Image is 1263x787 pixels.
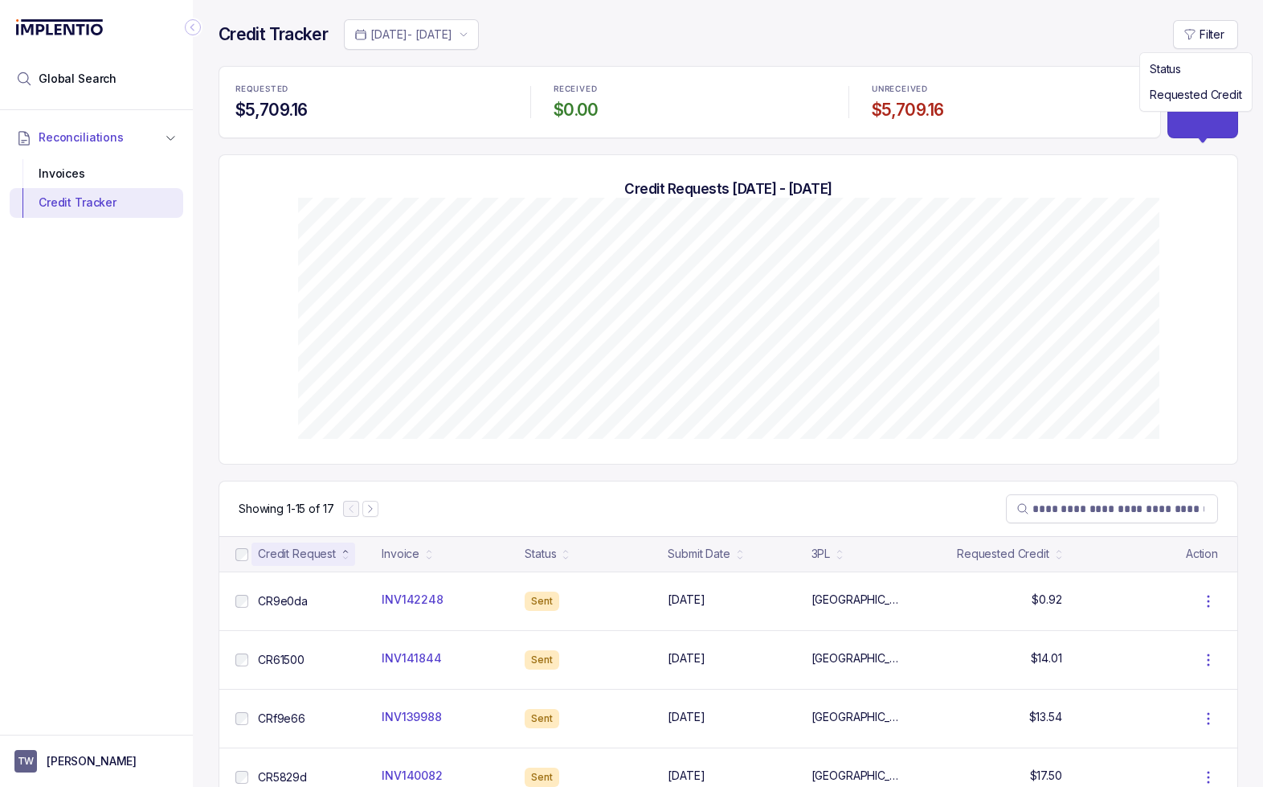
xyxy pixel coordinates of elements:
[382,546,419,562] div: Invoice
[354,27,452,43] search: Date Range Picker
[382,650,442,666] p: INV141844
[1029,709,1062,725] p: $13.54
[183,18,202,37] div: Collapse Icon
[1150,87,1242,103] p: Requested Credit
[258,769,307,785] p: CR5829d
[525,592,559,611] div: Sent
[1031,650,1062,666] p: $14.01
[872,99,1144,121] h4: $5,709.16
[957,546,1049,562] div: Requested Credit
[525,650,559,670] div: Sent
[382,768,443,784] p: INV140082
[47,753,137,769] p: [PERSON_NAME]
[872,84,928,94] p: UNRECEIVED
[258,711,305,727] p: CRf9e66
[235,595,248,608] input: checkbox-checkbox-all
[344,19,479,50] button: Date Range Picker
[239,501,333,517] div: Remaining page entries
[668,546,730,562] div: Submit Date
[1143,56,1249,82] li: Menu Item Selection Status
[14,750,178,773] button: User initials[PERSON_NAME]
[219,482,1237,536] nav: Table Control
[1186,546,1218,562] p: Action
[525,709,559,728] div: Sent
[668,768,705,784] p: [DATE]
[258,593,308,609] p: CR9e0da
[235,771,248,784] input: checkbox-checkbox-all
[10,120,183,155] button: Reconciliations
[1032,592,1061,608] p: $0.92
[554,84,597,94] p: RECEIVED
[811,546,831,562] div: 3PL
[370,27,452,43] p: [DATE] - [DATE]
[22,159,170,188] div: Invoices
[862,73,1154,131] li: Statistic UNRECEIVED
[668,650,705,666] p: [DATE]
[22,188,170,217] div: Credit Tracker
[235,654,248,666] input: checkbox-checkbox-all
[1173,20,1238,49] button: Filter
[258,546,336,562] div: Credit Request
[245,180,1212,198] h5: Credit Requests [DATE] - [DATE]
[811,709,903,725] p: [GEOGRAPHIC_DATA]
[1150,61,1181,77] p: Status
[1200,27,1224,43] p: Filter
[811,768,903,784] p: [GEOGRAPHIC_DATA]
[1030,768,1062,784] p: $17.50
[239,501,333,517] p: Showing 1-15 of 17
[668,709,705,725] p: [DATE]
[219,66,1161,138] ul: Statistic Highlights
[382,592,443,608] p: INV142248
[362,501,378,517] button: Next Page
[235,84,288,94] p: REQUESTED
[235,99,508,121] h4: $5,709.16
[544,73,836,131] li: Statistic RECEIVED
[1006,494,1218,523] search: Table Search Bar
[219,23,328,46] h4: Credit Tracker
[382,709,442,725] p: INV139988
[39,71,116,87] span: Global Search
[525,546,556,562] div: Status
[554,99,826,121] h4: $0.00
[235,548,248,561] input: checkbox-checkbox-all
[1143,82,1249,108] li: Menu Item Selection Requested Credit
[668,592,705,608] p: [DATE]
[14,750,37,773] span: User initials
[525,768,559,787] div: Sent
[39,129,124,146] span: Reconciliations
[258,652,305,668] p: CR61500
[811,592,903,608] p: [GEOGRAPHIC_DATA]
[811,650,903,666] p: [GEOGRAPHIC_DATA]
[10,156,183,221] div: Reconciliations
[226,73,517,131] li: Statistic REQUESTED
[235,712,248,725] input: checkbox-checkbox-all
